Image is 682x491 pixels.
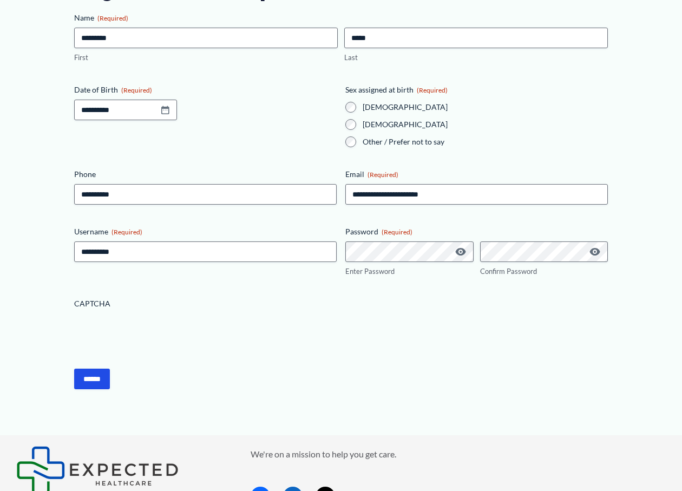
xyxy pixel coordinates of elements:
[345,226,412,237] legend: Password
[251,446,666,462] p: We're on a mission to help you get care.
[74,169,337,180] label: Phone
[74,84,337,95] label: Date of Birth
[345,266,474,277] label: Enter Password
[588,245,601,258] button: Show Password
[363,119,608,130] label: [DEMOGRAPHIC_DATA]
[363,102,608,113] label: [DEMOGRAPHIC_DATA]
[74,313,239,356] iframe: reCAPTCHA
[363,136,608,147] label: Other / Prefer not to say
[345,169,608,180] label: Email
[112,228,142,236] span: (Required)
[344,53,608,63] label: Last
[121,86,152,94] span: (Required)
[97,14,128,22] span: (Required)
[74,298,608,309] label: CAPTCHA
[74,53,338,63] label: First
[345,84,448,95] legend: Sex assigned at birth
[417,86,448,94] span: (Required)
[74,226,337,237] label: Username
[74,12,128,23] legend: Name
[480,266,608,277] label: Confirm Password
[382,228,412,236] span: (Required)
[454,245,467,258] button: Show Password
[368,171,398,179] span: (Required)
